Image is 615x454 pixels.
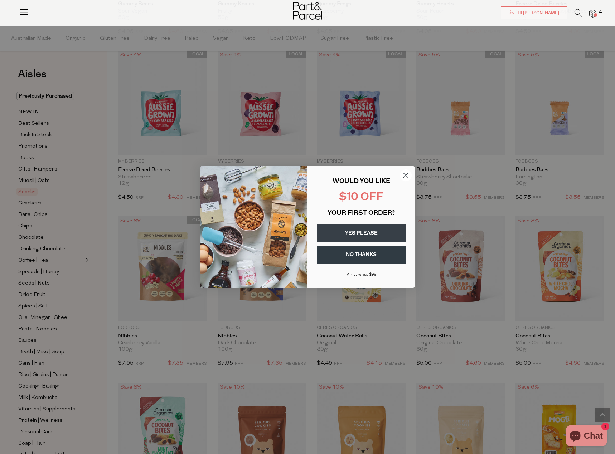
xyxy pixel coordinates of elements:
[399,169,412,182] button: Close dialog
[293,2,322,20] img: Part&Parcel
[597,9,604,16] span: 4
[317,246,406,264] button: NO THANKS
[589,10,596,17] a: 4
[317,224,406,242] button: YES PLEASE
[501,6,567,19] a: Hi [PERSON_NAME]
[339,192,383,203] span: $10 OFF
[200,166,307,288] img: 43fba0fb-7538-40bc-babb-ffb1a4d097bc.jpeg
[328,210,395,217] span: YOUR FIRST ORDER?
[563,425,609,448] inbox-online-store-chat: Shopify online store chat
[516,10,559,16] span: Hi [PERSON_NAME]
[333,178,390,185] span: WOULD YOU LIKE
[346,273,377,277] span: Min purchase $99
